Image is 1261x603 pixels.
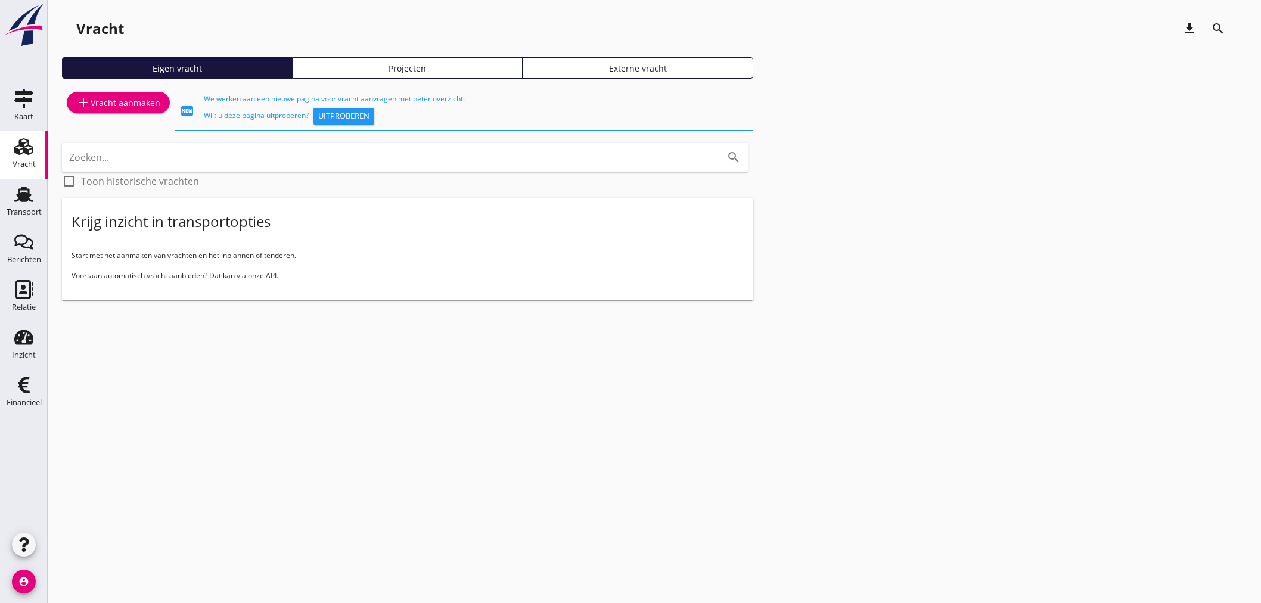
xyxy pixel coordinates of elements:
p: Voortaan automatisch vracht aanbieden? Dat kan via onze API. [72,271,744,281]
div: Projecten [298,62,518,74]
div: Vracht [76,19,124,38]
div: Eigen vracht [67,62,287,74]
a: Projecten [293,57,523,79]
div: Financieel [7,399,42,406]
p: Start met het aanmaken van vrachten en het inplannen of tenderen. [72,250,744,261]
a: Externe vracht [523,57,753,79]
a: Eigen vracht [62,57,293,79]
i: search [726,150,741,164]
div: Externe vracht [528,62,748,74]
img: logo-small.a267ee39.svg [2,3,45,47]
label: Toon historische vrachten [81,175,199,187]
div: Kaart [14,113,33,120]
a: Vracht aanmaken [67,92,170,113]
i: add [76,95,91,110]
div: Inzicht [12,351,36,359]
i: search [1211,21,1225,36]
button: Uitproberen [313,108,374,125]
i: download [1182,21,1197,36]
div: Berichten [7,256,41,263]
div: We werken aan een nieuwe pagina voor vracht aanvragen met beter overzicht. Wilt u deze pagina uit... [204,94,748,128]
i: account_circle [12,570,36,593]
input: Zoeken... [69,148,707,167]
div: Vracht aanmaken [76,95,160,110]
div: Relatie [12,303,36,311]
div: Transport [7,208,42,216]
div: Uitproberen [318,110,369,122]
div: Krijg inzicht in transportopties [72,212,271,231]
i: fiber_new [180,104,194,118]
div: Vracht [13,160,36,168]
